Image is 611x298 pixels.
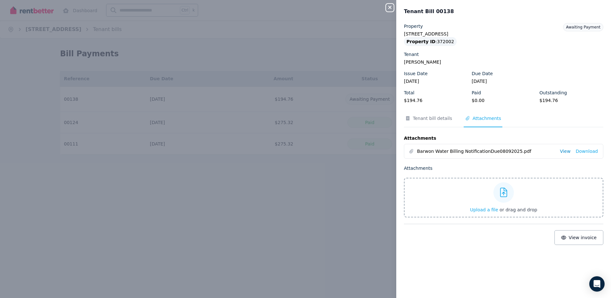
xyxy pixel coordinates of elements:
legend: $0.00 [472,97,536,104]
p: Attachments [404,135,603,141]
span: Attachments [473,115,501,122]
span: Property ID [406,38,436,45]
span: Upload a file [470,207,498,212]
legend: [STREET_ADDRESS] [404,31,603,37]
legend: $194.76 [404,97,468,104]
span: Awaiting Payment [566,25,600,29]
legend: [DATE] [404,78,468,84]
span: View invoice [569,235,597,240]
nav: Tabs [404,115,603,127]
span: Tenant Bill 00138 [404,8,454,15]
label: Total [404,90,414,96]
label: Issue Date [404,70,428,77]
label: Tenant [404,51,419,58]
span: or drag and drop [499,207,537,212]
a: View [560,148,570,154]
label: Outstanding [539,90,567,96]
p: Attachments [404,165,603,171]
a: Download [576,148,598,154]
div: Open Intercom Messenger [589,276,605,292]
button: Upload a file or drag and drop [470,207,537,213]
label: Due Date [472,70,493,77]
label: Property [404,23,423,29]
span: Barwon Water Billing NotificationDue08092025.pdf [417,148,555,154]
button: View invoice [554,230,603,245]
legend: $194.76 [539,97,603,104]
div: : 372002 [404,37,457,46]
label: Paid [472,90,481,96]
legend: [PERSON_NAME] [404,59,603,65]
span: Tenant bill details [413,115,452,122]
legend: [DATE] [472,78,536,84]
